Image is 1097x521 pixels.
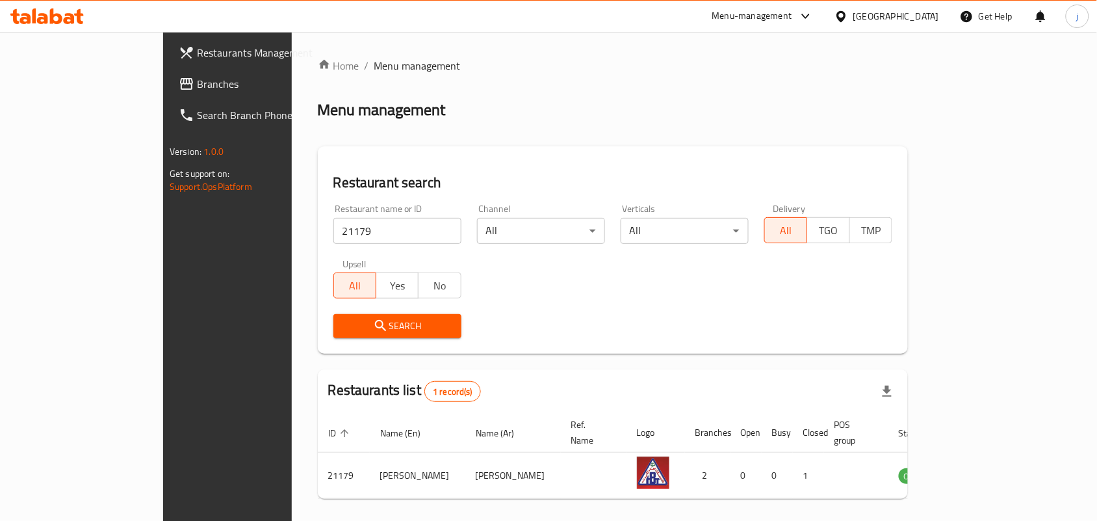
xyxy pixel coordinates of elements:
[328,381,481,402] h2: Restaurants list
[170,143,201,160] span: Version:
[773,204,806,213] label: Delivery
[730,413,762,453] th: Open
[730,453,762,499] td: 0
[333,218,461,244] input: Search for restaurant name or ID..
[476,425,531,441] span: Name (Ar)
[342,260,367,269] label: Upsell
[849,217,892,243] button: TMP
[770,221,802,240] span: All
[899,468,931,484] div: OPEN
[764,217,807,243] button: All
[899,469,931,484] span: OPEN
[197,107,336,123] span: Search Branch Phone
[168,37,346,68] a: Restaurants Management
[318,58,908,73] nav: breadcrumb
[424,381,481,402] div: Total records count
[871,376,903,407] div: Export file
[621,218,749,244] div: All
[899,425,941,441] span: Status
[339,276,371,295] span: All
[425,386,480,398] span: 1 record(s)
[170,178,252,195] a: Support.OpsPlatform
[834,417,873,448] span: POS group
[1076,9,1078,23] span: j
[793,453,824,499] td: 1
[762,413,793,453] th: Busy
[853,9,939,23] div: [GEOGRAPHIC_DATA]
[318,413,1001,499] table: enhanced table
[762,453,793,499] td: 0
[333,273,376,299] button: All
[685,453,730,499] td: 2
[380,425,437,441] span: Name (En)
[168,100,346,131] a: Search Branch Phone
[197,76,336,92] span: Branches
[170,165,229,182] span: Get support on:
[712,8,792,24] div: Menu-management
[381,276,413,295] span: Yes
[365,58,369,73] li: /
[793,413,824,453] th: Closed
[424,276,456,295] span: No
[328,425,353,441] span: ID
[418,273,461,299] button: No
[374,58,461,73] span: Menu management
[168,68,346,100] a: Branches
[333,173,892,193] h2: Restaurant search
[465,453,561,499] td: [PERSON_NAME]
[333,314,461,338] button: Search
[370,453,465,499] td: [PERSON_NAME]
[203,143,224,160] span: 1.0.0
[318,100,446,120] h2: Menu management
[807,217,849,243] button: TGO
[855,221,887,240] span: TMP
[626,413,685,453] th: Logo
[376,273,419,299] button: Yes
[197,45,336,60] span: Restaurants Management
[637,457,669,489] img: Hassan Bin Thabit
[812,221,844,240] span: TGO
[477,218,605,244] div: All
[685,413,730,453] th: Branches
[571,417,611,448] span: Ref. Name
[344,318,451,334] span: Search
